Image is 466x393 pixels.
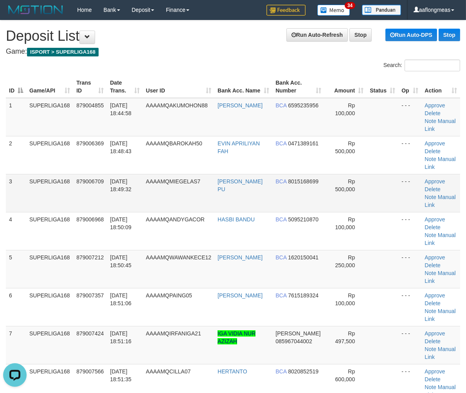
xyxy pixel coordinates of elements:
[26,326,73,364] td: SUPERLIGA168
[275,338,312,344] span: Copy 085967044002 to clipboard
[272,76,324,98] th: Bank Acc. Number: activate to sort column ascending
[425,216,445,223] a: Approve
[398,76,421,98] th: Op: activate to sort column ascending
[275,178,286,185] span: BCA
[425,194,455,208] a: Manual Link
[425,232,455,246] a: Manual Link
[218,330,255,344] a: IGA VIDIA NUR AZIZAH
[275,216,286,223] span: BCA
[425,262,440,268] a: Delete
[398,136,421,174] td: - - -
[425,224,440,230] a: Delete
[76,368,104,375] span: 879007566
[345,2,355,9] span: 34
[425,308,436,314] a: Note
[425,194,436,200] a: Note
[146,178,200,185] span: AAAAMQMIEGELAS7
[218,254,263,261] a: [PERSON_NAME]
[6,250,26,288] td: 5
[288,254,318,261] span: Copy 1620150041 to clipboard
[146,216,205,223] span: AAAAMQANDYGACOR
[110,178,131,192] span: [DATE] 18:49:32
[26,136,73,174] td: SUPERLIGA168
[275,102,286,109] span: BCA
[317,5,350,16] img: Button%20Memo.svg
[398,250,421,288] td: - - -
[26,174,73,212] td: SUPERLIGA168
[275,330,320,337] span: [PERSON_NAME]
[288,178,318,185] span: Copy 8015168699 to clipboard
[335,368,355,382] span: Rp 600,000
[425,118,455,132] a: Manual Link
[214,76,272,98] th: Bank Acc. Name: activate to sort column ascending
[425,178,445,185] a: Approve
[335,140,355,154] span: Rp 500,000
[425,270,455,284] a: Manual Link
[76,292,104,299] span: 879007357
[383,60,460,71] label: Search:
[288,140,318,147] span: Copy 0471389161 to clipboard
[275,368,286,375] span: BCA
[425,156,436,162] a: Note
[218,102,263,109] a: [PERSON_NAME]
[439,29,460,41] a: Stop
[143,76,214,98] th: User ID: activate to sort column ascending
[6,98,26,136] td: 1
[425,140,445,147] a: Approve
[26,250,73,288] td: SUPERLIGA168
[146,140,202,147] span: AAAAMQBAROKAH50
[73,76,107,98] th: Trans ID: activate to sort column ascending
[425,118,436,124] a: Note
[425,338,440,344] a: Delete
[425,368,445,375] a: Approve
[110,292,131,306] span: [DATE] 18:51:06
[218,140,260,154] a: EVIN APRILIYAN FAH
[425,186,440,192] a: Delete
[3,3,27,27] button: Open LiveChat chat widget
[275,140,286,147] span: BCA
[349,28,372,42] a: Stop
[146,102,208,109] span: AAAAMQAKUMOHON88
[425,308,455,322] a: Manual Link
[26,98,73,136] td: SUPERLIGA168
[425,376,440,382] a: Delete
[110,368,131,382] span: [DATE] 18:51:35
[218,178,263,192] a: [PERSON_NAME] PU
[6,4,65,16] img: MOTION_logo.png
[110,330,131,344] span: [DATE] 18:51:16
[110,102,131,116] span: [DATE] 18:44:58
[6,48,460,56] h4: Game:
[421,76,460,98] th: Action: activate to sort column ascending
[425,330,445,337] a: Approve
[26,76,73,98] th: Game/API: activate to sort column ascending
[6,288,26,326] td: 6
[110,216,131,230] span: [DATE] 18:50:09
[76,178,104,185] span: 879006709
[6,136,26,174] td: 2
[76,102,104,109] span: 879004855
[288,292,318,299] span: Copy 7615189324 to clipboard
[425,232,436,238] a: Note
[286,28,348,42] a: Run Auto-Refresh
[288,216,318,223] span: Copy 5095210870 to clipboard
[146,330,201,337] span: AAAAMQIRFANIGA21
[146,368,191,375] span: AAAAMQCILLA07
[6,28,460,44] h1: Deposit List
[76,140,104,147] span: 879006369
[110,254,131,268] span: [DATE] 18:50:45
[110,140,131,154] span: [DATE] 18:48:43
[367,76,398,98] th: Status: activate to sort column ascending
[27,48,99,56] span: ISPORT > SUPERLIGA168
[324,76,367,98] th: Amount: activate to sort column ascending
[425,384,436,390] a: Note
[146,254,211,261] span: AAAAMQWAWANKECE12
[425,292,445,299] a: Approve
[425,110,440,116] a: Delete
[398,212,421,250] td: - - -
[425,102,445,109] a: Approve
[425,300,440,306] a: Delete
[425,346,436,352] a: Note
[425,254,445,261] a: Approve
[335,216,355,230] span: Rp 100,000
[76,254,104,261] span: 879007212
